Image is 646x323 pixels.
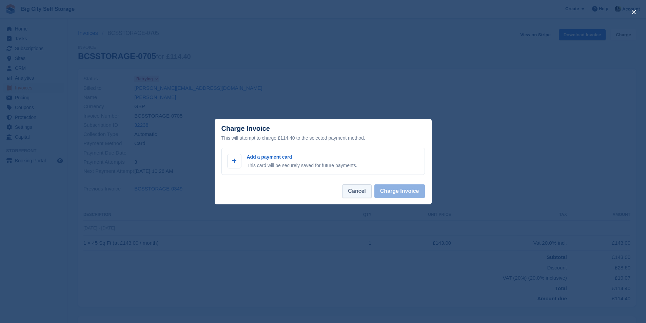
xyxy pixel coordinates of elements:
[221,125,425,142] div: Charge Invoice
[247,154,357,161] p: Add a payment card
[374,184,425,198] button: Charge Invoice
[628,7,639,18] button: close
[221,134,425,142] div: This will attempt to charge £114.40 to the selected payment method.
[221,148,425,175] a: Add a payment card This card will be securely saved for future payments.
[342,184,371,198] button: Cancel
[247,162,357,169] p: This card will be securely saved for future payments.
